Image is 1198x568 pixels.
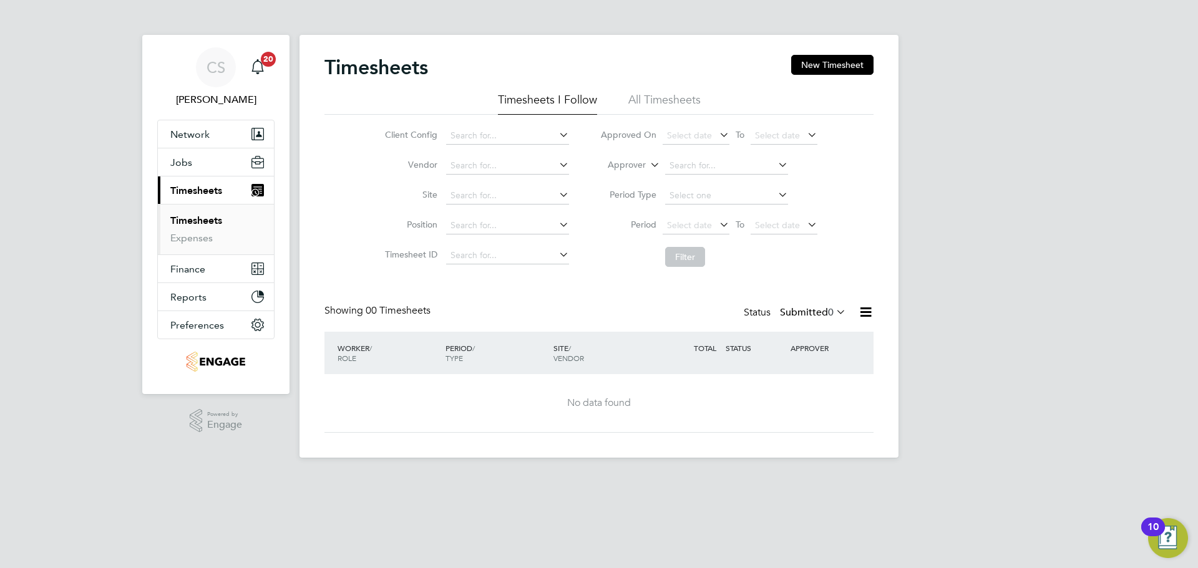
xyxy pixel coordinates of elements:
li: Timesheets I Follow [498,92,597,115]
button: Filter [665,247,705,267]
div: WORKER [334,337,442,369]
a: Powered byEngage [190,409,243,433]
input: Select one [665,187,788,205]
span: VENDOR [553,353,584,363]
label: Approved On [600,129,656,140]
div: Timesheets [158,204,274,254]
div: No data found [337,397,861,410]
span: To [732,127,748,143]
label: Period [600,219,656,230]
div: STATUS [723,337,787,359]
span: 20 [261,52,276,67]
div: Status [744,304,849,322]
li: All Timesheets [628,92,701,115]
span: Timesheets [170,185,222,196]
button: Preferences [158,311,274,339]
span: Finance [170,263,205,275]
span: To [732,216,748,233]
span: Select date [755,130,800,141]
input: Search for... [446,217,569,234]
span: Engage [207,420,242,430]
label: Client Config [381,129,437,140]
button: Network [158,120,274,148]
span: CS [207,59,225,75]
span: Select date [667,130,712,141]
span: Network [170,128,210,140]
label: Vendor [381,159,437,170]
a: Go to home page [157,352,275,372]
div: PERIOD [442,337,550,369]
a: CS[PERSON_NAME] [157,47,275,107]
label: Approver [590,159,646,171]
span: / [369,343,372,353]
button: New Timesheet [791,55,874,75]
span: TOTAL [694,343,716,353]
button: Reports [158,283,274,310]
label: Submitted [780,306,846,319]
span: 00 Timesheets [366,304,431,317]
h2: Timesheets [324,55,428,80]
span: TYPE [446,353,463,363]
span: Ciaron Sherry [157,92,275,107]
span: / [472,343,475,353]
input: Search for... [446,127,569,145]
div: 10 [1147,527,1159,543]
label: Period Type [600,189,656,200]
label: Site [381,189,437,200]
span: Select date [755,219,800,231]
div: Showing [324,304,433,317]
span: Powered by [207,409,242,420]
span: 0 [828,306,834,319]
a: Timesheets [170,214,222,226]
a: Expenses [170,232,213,244]
a: 20 [245,47,270,87]
label: Position [381,219,437,230]
button: Timesheets [158,176,274,204]
span: ROLE [338,353,356,363]
button: Jobs [158,148,274,176]
span: Preferences [170,319,224,331]
span: Reports [170,291,207,303]
button: Finance [158,255,274,282]
input: Search for... [665,157,788,175]
span: Jobs [170,156,192,168]
nav: Main navigation [142,35,290,394]
button: Open Resource Center, 10 new notifications [1148,518,1188,558]
label: Timesheet ID [381,249,437,260]
span: Select date [667,219,712,231]
div: SITE [550,337,658,369]
input: Search for... [446,247,569,264]
input: Search for... [446,187,569,205]
img: g4s7-logo-retina.png [187,352,245,372]
div: APPROVER [787,337,852,359]
span: / [568,343,571,353]
input: Search for... [446,157,569,175]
